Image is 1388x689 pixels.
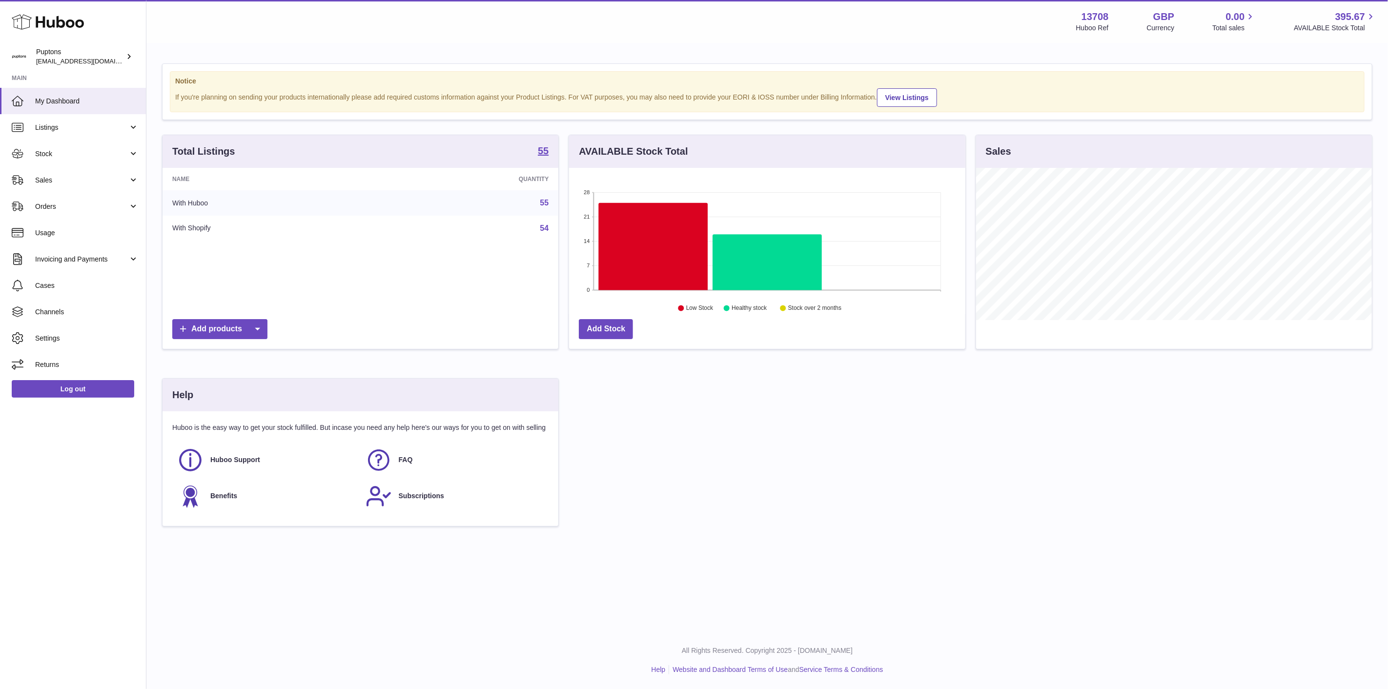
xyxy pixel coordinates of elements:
a: 0.00 Total sales [1212,10,1256,33]
td: With Shopify [163,216,376,241]
span: Settings [35,334,139,343]
span: 0.00 [1226,10,1245,23]
text: Healthy stock [732,305,768,312]
strong: Notice [175,77,1359,86]
span: Orders [35,202,128,211]
text: 14 [584,238,590,244]
a: Benefits [177,483,356,509]
span: [EMAIL_ADDRESS][DOMAIN_NAME] [36,57,143,65]
th: Quantity [376,168,558,190]
span: 395.67 [1335,10,1365,23]
span: AVAILABLE Stock Total [1294,23,1376,33]
p: Huboo is the easy way to get your stock fulfilled. But incase you need any help here's our ways f... [172,423,549,432]
span: Usage [35,228,139,238]
span: Cases [35,281,139,290]
span: Channels [35,307,139,317]
img: hello@puptons.com [12,49,26,64]
div: If you're planning on sending your products internationally please add required customs informati... [175,87,1359,107]
span: My Dashboard [35,97,139,106]
a: 55 [538,146,549,158]
span: Stock [35,149,128,159]
p: All Rights Reserved. Copyright 2025 - [DOMAIN_NAME] [154,646,1380,655]
span: Sales [35,176,128,185]
th: Name [163,168,376,190]
a: 54 [540,224,549,232]
text: 21 [584,214,590,220]
span: Benefits [210,491,237,501]
h3: Sales [986,145,1011,158]
a: Website and Dashboard Terms of Use [673,666,788,673]
div: Huboo Ref [1076,23,1109,33]
h3: Total Listings [172,145,235,158]
h3: Help [172,388,193,402]
a: View Listings [877,88,937,107]
a: Log out [12,380,134,398]
text: Low Stock [686,305,714,312]
strong: GBP [1153,10,1174,23]
a: Subscriptions [366,483,544,509]
h3: AVAILABLE Stock Total [579,145,688,158]
a: 55 [540,199,549,207]
span: Listings [35,123,128,132]
li: and [669,665,883,674]
span: Total sales [1212,23,1256,33]
a: Service Terms & Conditions [799,666,883,673]
text: 7 [587,263,590,268]
text: 0 [587,287,590,293]
text: Stock over 2 months [788,305,841,312]
a: Help [652,666,666,673]
span: Invoicing and Payments [35,255,128,264]
a: Add Stock [579,319,633,339]
span: Returns [35,360,139,369]
span: FAQ [399,455,413,465]
text: 28 [584,189,590,195]
span: Huboo Support [210,455,260,465]
div: Puptons [36,47,124,66]
span: Subscriptions [399,491,444,501]
div: Currency [1147,23,1175,33]
a: Huboo Support [177,447,356,473]
strong: 13708 [1082,10,1109,23]
a: FAQ [366,447,544,473]
a: Add products [172,319,267,339]
a: 395.67 AVAILABLE Stock Total [1294,10,1376,33]
td: With Huboo [163,190,376,216]
strong: 55 [538,146,549,156]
